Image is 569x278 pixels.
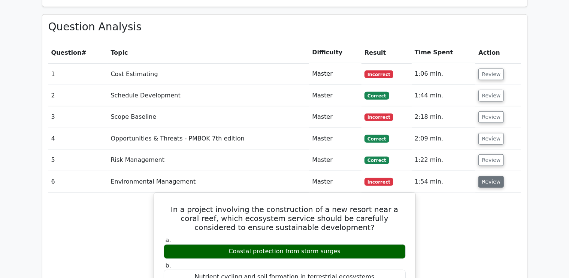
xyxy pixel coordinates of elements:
span: a. [166,236,171,244]
button: Review [478,69,504,80]
th: # [48,42,108,63]
td: 2:09 min. [412,128,476,149]
th: Difficulty [309,42,361,63]
td: Risk Management [108,149,309,171]
td: Master [309,85,361,106]
h5: In a project involving the construction of a new resort near a coral reef, which ecosystem servic... [163,205,406,232]
button: Review [478,90,504,102]
th: Time Spent [412,42,476,63]
td: 1:44 min. [412,85,476,106]
td: 1:06 min. [412,63,476,85]
td: Master [309,171,361,193]
span: Incorrect [364,178,393,185]
th: Topic [108,42,309,63]
td: 6 [48,171,108,193]
td: Opportunities & Threats - PMBOK 7th edition [108,128,309,149]
button: Review [478,154,504,166]
td: Master [309,106,361,128]
th: Result [361,42,412,63]
td: 1 [48,63,108,85]
h3: Question Analysis [48,21,521,33]
td: 1:54 min. [412,171,476,193]
span: Incorrect [364,114,393,121]
span: Question [51,49,82,56]
td: 4 [48,128,108,149]
td: Master [309,149,361,171]
button: Review [478,176,504,188]
td: Schedule Development [108,85,309,106]
td: Environmental Management [108,171,309,193]
span: Correct [364,135,389,142]
button: Review [478,111,504,123]
button: Review [478,133,504,145]
td: 2:18 min. [412,106,476,128]
span: Correct [364,157,389,164]
td: 3 [48,106,108,128]
td: Master [309,63,361,85]
span: Correct [364,92,389,99]
td: 1:22 min. [412,149,476,171]
td: 5 [48,149,108,171]
td: Scope Baseline [108,106,309,128]
td: Cost Estimating [108,63,309,85]
td: 2 [48,85,108,106]
td: Master [309,128,361,149]
span: Incorrect [364,70,393,78]
span: b. [166,262,171,269]
div: Coastal protection from storm surges [164,244,406,259]
th: Action [475,42,521,63]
